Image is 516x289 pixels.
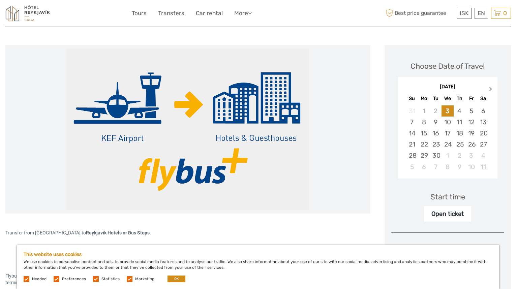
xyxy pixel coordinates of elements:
[385,8,455,19] span: Best price guarantee
[430,94,442,103] div: Tu
[418,150,430,161] div: Choose Monday, September 29th, 2025
[158,8,184,18] a: Transfers
[477,139,489,150] div: Choose Saturday, September 27th, 2025
[477,117,489,128] div: Choose Saturday, September 13th, 2025
[406,139,418,150] div: Choose Sunday, September 21st, 2025
[418,139,430,150] div: Choose Monday, September 22nd, 2025
[418,161,430,172] div: Choose Monday, October 6th, 2025
[86,230,150,235] strong: Reykjavik Hotels or Bus Stops
[454,161,465,172] div: Choose Thursday, October 9th, 2025
[62,276,86,282] label: Preferences
[477,128,489,139] div: Choose Saturday, September 20th, 2025
[9,12,76,17] p: We're away right now. Please check back later!
[196,8,223,18] a: Car rental
[454,139,465,150] div: Choose Thursday, September 25th, 2025
[430,128,442,139] div: Choose Tuesday, September 16th, 2025
[411,61,485,71] div: Choose Date of Travel
[32,276,47,282] label: Needed
[17,245,499,289] div: We use cookies to personalise content and ads, to provide social media features and to analyse ou...
[406,105,418,117] div: Not available Sunday, August 31st, 2025
[460,10,468,17] span: ISK
[78,10,86,19] button: Open LiveChat chat widget
[406,117,418,128] div: Choose Sunday, September 7th, 2025
[430,105,442,117] div: Not available Tuesday, September 2nd, 2025
[400,105,495,172] div: month 2025-09
[442,105,453,117] div: Choose Wednesday, September 3rd, 2025
[406,128,418,139] div: Choose Sunday, September 14th, 2025
[454,150,465,161] div: Choose Thursday, October 2nd, 2025
[101,276,120,282] label: Statistics
[24,252,492,257] h5: This website uses cookies
[502,10,508,17] span: 0
[442,117,453,128] div: Choose Wednesday, September 10th, 2025
[234,8,252,18] a: More
[442,128,453,139] div: Choose Wednesday, September 17th, 2025
[430,161,442,172] div: Choose Tuesday, October 7th, 2025
[465,117,477,128] div: Choose Friday, September 12th, 2025
[430,139,442,150] div: Choose Tuesday, September 23rd, 2025
[406,150,418,161] div: Choose Sunday, September 28th, 2025
[418,117,430,128] div: Choose Monday, September 8th, 2025
[465,105,477,117] div: Choose Friday, September 5th, 2025
[430,117,442,128] div: Choose Tuesday, September 9th, 2025
[475,8,488,19] div: EN
[442,150,453,161] div: Choose Wednesday, October 1st, 2025
[465,128,477,139] div: Choose Friday, September 19th, 2025
[430,150,442,161] div: Choose Tuesday, September 30th, 2025
[465,94,477,103] div: Fr
[66,49,309,210] img: a771a4b2aca44685afd228bf32f054e4_main_slider.png
[418,105,430,117] div: Not available Monday, September 1st, 2025
[477,105,489,117] div: Choose Saturday, September 6th, 2025
[406,94,418,103] div: Su
[454,117,465,128] div: Choose Thursday, September 11th, 2025
[135,276,154,282] label: Marketing
[398,84,497,91] div: [DATE]
[442,94,453,103] div: We
[486,85,497,96] button: Next Month
[442,139,453,150] div: Choose Wednesday, September 24th, 2025
[150,230,151,235] span: .
[454,105,465,117] div: Choose Thursday, September 4th, 2025
[5,5,50,22] img: 1545-f919e0b8-ed97-4305-9c76-0e37fee863fd_logo_small.jpg
[465,139,477,150] div: Choose Friday, September 26th, 2025
[454,94,465,103] div: Th
[430,192,465,202] div: Start time
[442,161,453,172] div: Choose Wednesday, October 8th, 2025
[418,128,430,139] div: Choose Monday, September 15th, 2025
[5,273,361,285] span: Flybus operates in connection with all arriving flights at [GEOGRAPHIC_DATA] with direct transpor...
[132,8,147,18] a: Tours
[5,230,150,235] span: Transfer from [GEOGRAPHIC_DATA] to
[477,150,489,161] div: Choose Saturday, October 4th, 2025
[477,94,489,103] div: Sa
[424,206,471,222] div: Open ticket
[465,161,477,172] div: Choose Friday, October 10th, 2025
[418,94,430,103] div: Mo
[454,128,465,139] div: Choose Thursday, September 18th, 2025
[465,150,477,161] div: Choose Friday, October 3rd, 2025
[477,161,489,172] div: Choose Saturday, October 11th, 2025
[406,161,418,172] div: Choose Sunday, October 5th, 2025
[168,276,185,282] button: OK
